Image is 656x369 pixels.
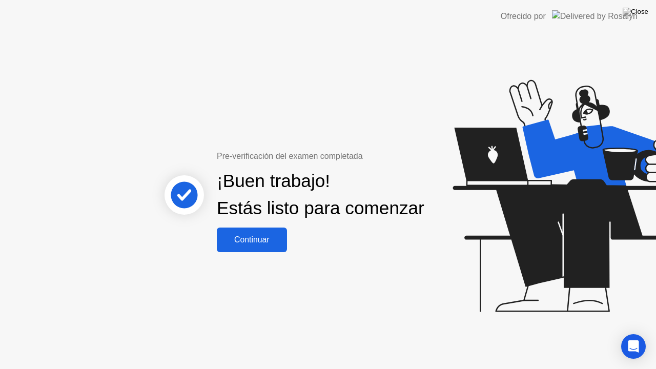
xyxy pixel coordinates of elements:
[217,150,428,162] div: Pre-verificación del examen completada
[217,168,424,222] div: ¡Buen trabajo! Estás listo para comenzar
[501,10,546,23] div: Ofrecido por
[552,10,638,22] img: Delivered by Rosalyn
[623,8,648,16] img: Close
[621,334,646,359] div: Open Intercom Messenger
[217,228,287,252] button: Continuar
[220,235,284,244] div: Continuar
